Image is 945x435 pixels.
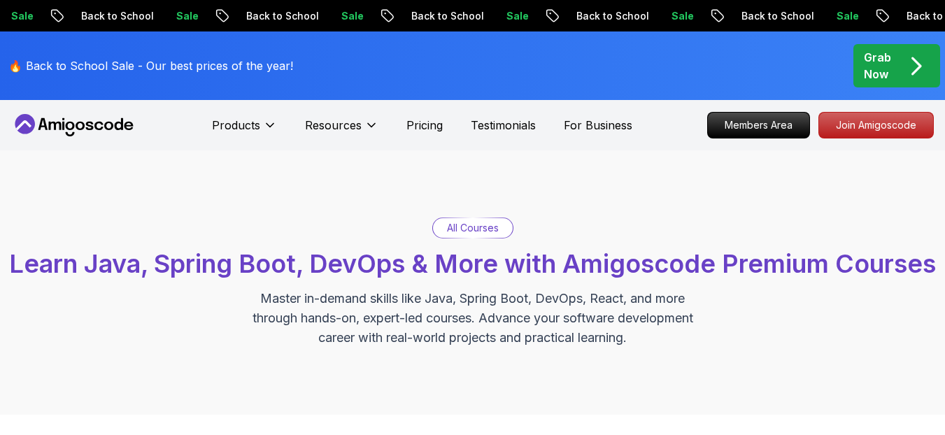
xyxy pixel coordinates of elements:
[212,117,260,134] p: Products
[564,117,632,134] a: For Business
[864,49,891,83] p: Grab Now
[707,112,810,138] a: Members Area
[8,57,293,74] p: 🔥 Back to School Sale - Our best prices of the year!
[724,9,819,23] p: Back to School
[406,117,443,134] a: Pricing
[159,9,204,23] p: Sale
[654,9,699,23] p: Sale
[818,112,934,138] a: Join Amigoscode
[559,9,654,23] p: Back to School
[819,113,933,138] p: Join Amigoscode
[819,9,864,23] p: Sale
[447,221,499,235] p: All Courses
[305,117,378,145] button: Resources
[708,113,809,138] p: Members Area
[238,289,708,348] p: Master in-demand skills like Java, Spring Boot, DevOps, React, and more through hands-on, expert-...
[305,117,362,134] p: Resources
[9,248,936,279] span: Learn Java, Spring Boot, DevOps & More with Amigoscode Premium Courses
[212,117,277,145] button: Products
[229,9,324,23] p: Back to School
[64,9,159,23] p: Back to School
[324,9,369,23] p: Sale
[394,9,489,23] p: Back to School
[471,117,536,134] a: Testimonials
[489,9,534,23] p: Sale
